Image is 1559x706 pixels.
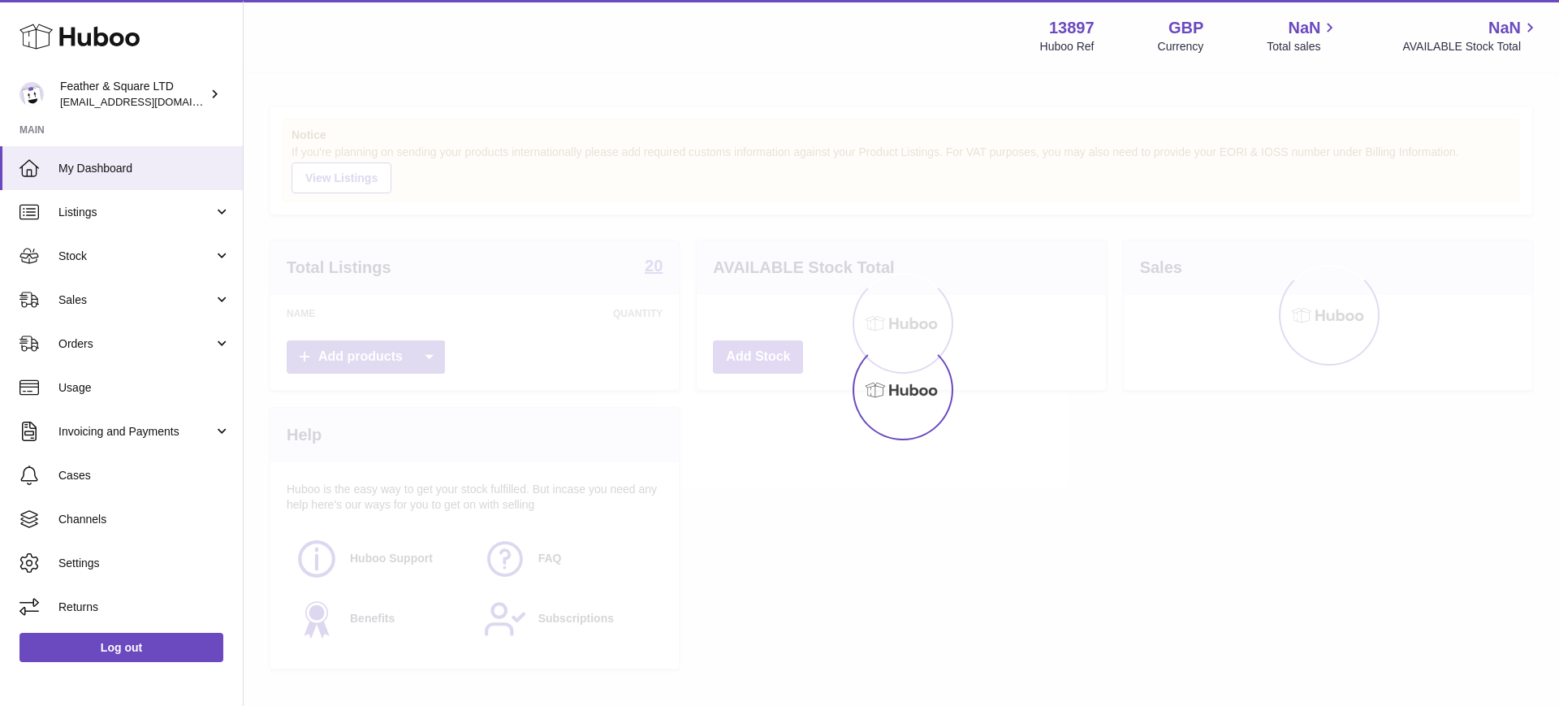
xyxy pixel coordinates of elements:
span: Returns [58,600,231,615]
span: Sales [58,292,214,308]
span: NaN [1488,17,1521,39]
img: feathernsquare@gmail.com [19,82,44,106]
span: Channels [58,512,231,527]
span: Total sales [1267,39,1339,54]
div: Feather & Square LTD [60,79,206,110]
span: [EMAIL_ADDRESS][DOMAIN_NAME] [60,95,239,108]
span: My Dashboard [58,161,231,176]
span: NaN [1288,17,1320,39]
strong: GBP [1168,17,1203,39]
a: NaN AVAILABLE Stock Total [1402,17,1540,54]
span: Cases [58,468,231,483]
span: Orders [58,336,214,352]
span: AVAILABLE Stock Total [1402,39,1540,54]
div: Huboo Ref [1040,39,1095,54]
span: Listings [58,205,214,220]
strong: 13897 [1049,17,1095,39]
span: Settings [58,556,231,571]
a: NaN Total sales [1267,17,1339,54]
a: Log out [19,633,223,662]
span: Invoicing and Payments [58,424,214,440]
span: Usage [58,380,231,396]
span: Stock [58,249,214,264]
div: Currency [1158,39,1204,54]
